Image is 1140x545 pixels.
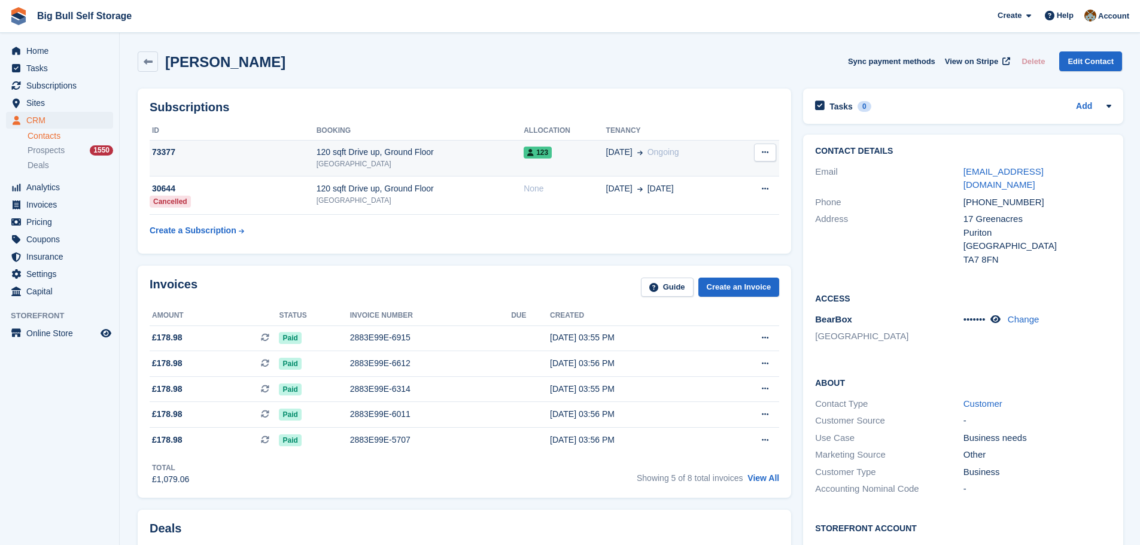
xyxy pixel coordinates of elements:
div: Business needs [963,431,1111,445]
th: Invoice number [350,306,511,325]
div: Customer Source [815,414,963,428]
span: Home [26,42,98,59]
div: [DATE] 03:56 PM [550,408,715,421]
h2: [PERSON_NAME] [165,54,285,70]
div: 2883E99E-6011 [350,408,511,421]
span: £178.98 [152,383,183,395]
span: [DATE] [606,146,633,159]
a: menu [6,112,113,129]
button: Delete [1017,51,1050,71]
div: [DATE] 03:55 PM [550,331,715,344]
div: - [963,482,1111,496]
div: 0 [858,101,871,112]
div: 2883E99E-5707 [350,434,511,446]
span: ••••••• [963,314,986,324]
a: menu [6,231,113,248]
span: £178.98 [152,408,183,421]
div: Email [815,165,963,192]
a: View on Stripe [940,51,1013,71]
div: Use Case [815,431,963,445]
div: Total [152,462,189,473]
div: Other [963,448,1111,462]
th: Amount [150,306,279,325]
a: menu [6,248,113,265]
div: None [524,182,606,195]
a: [EMAIL_ADDRESS][DOMAIN_NAME] [963,166,1044,190]
a: Prospects 1550 [28,144,113,157]
span: £178.98 [152,434,183,446]
div: 120 sqft Drive up, Ground Floor [317,182,524,195]
th: Created [550,306,715,325]
a: Create a Subscription [150,220,244,242]
a: menu [6,77,113,94]
h2: Tasks [829,101,853,112]
div: [GEOGRAPHIC_DATA] [317,159,524,169]
span: Capital [26,283,98,300]
span: [DATE] [606,182,633,195]
th: Due [511,306,550,325]
div: 2883E99E-6915 [350,331,511,344]
div: [DATE] 03:56 PM [550,434,715,446]
div: 30644 [150,182,317,195]
span: Analytics [26,179,98,196]
span: Subscriptions [26,77,98,94]
span: Insurance [26,248,98,265]
a: menu [6,266,113,282]
span: Paid [279,383,301,395]
span: BearBox [815,314,852,324]
div: Cancelled [150,196,191,208]
span: Invoices [26,196,98,213]
a: menu [6,325,113,342]
div: [PHONE_NUMBER] [963,196,1111,209]
span: Help [1057,10,1074,22]
th: Booking [317,121,524,141]
span: CRM [26,112,98,129]
a: Add [1076,100,1092,114]
div: 2883E99E-6314 [350,383,511,395]
span: Pricing [26,214,98,230]
a: menu [6,283,113,300]
h2: Subscriptions [150,101,779,114]
span: Paid [279,434,301,446]
div: Marketing Source [815,448,963,462]
a: menu [6,60,113,77]
div: Accounting Nominal Code [815,482,963,496]
a: menu [6,196,113,213]
a: Preview store [99,326,113,340]
h2: Invoices [150,278,197,297]
li: [GEOGRAPHIC_DATA] [815,330,963,343]
th: Tenancy [606,121,735,141]
span: Ongoing [647,147,679,157]
span: Paid [279,409,301,421]
div: £1,079.06 [152,473,189,486]
div: 120 sqft Drive up, Ground Floor [317,146,524,159]
span: Deals [28,160,49,171]
span: Prospects [28,145,65,156]
div: Puriton [963,226,1111,240]
div: [DATE] 03:56 PM [550,357,715,370]
a: Create an Invoice [698,278,780,297]
h2: Deals [150,522,181,535]
span: Tasks [26,60,98,77]
span: Storefront [11,310,119,322]
a: Big Bull Self Storage [32,6,136,26]
span: Settings [26,266,98,282]
span: View on Stripe [945,56,998,68]
div: TA7 8FN [963,253,1111,267]
div: 17 Greenacres [963,212,1111,226]
a: menu [6,95,113,111]
div: Business [963,465,1111,479]
div: Create a Subscription [150,224,236,237]
span: [DATE] [647,182,674,195]
div: Customer Type [815,465,963,479]
h2: About [815,376,1111,388]
div: 73377 [150,146,317,159]
span: Showing 5 of 8 total invoices [637,473,743,483]
div: Address [815,212,963,266]
th: ID [150,121,317,141]
span: £178.98 [152,331,183,344]
a: Guide [641,278,694,297]
a: menu [6,179,113,196]
img: stora-icon-8386f47178a22dfd0bd8f6a31ec36ba5ce8667c1dd55bd0f319d3a0aa187defe.svg [10,7,28,25]
a: menu [6,42,113,59]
